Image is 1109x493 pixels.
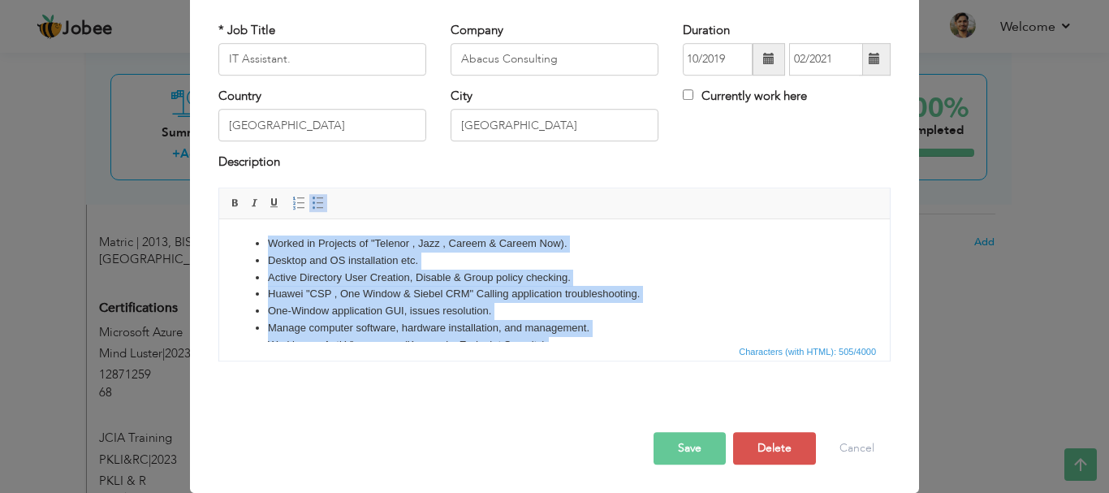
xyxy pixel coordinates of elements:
button: Cancel [823,432,891,465]
label: City [451,88,473,105]
a: Bold [227,194,244,212]
label: Company [451,22,503,39]
label: Country [218,88,261,105]
span: Characters (with HTML): 505/4000 [736,344,879,359]
li: Working on Anti Virus server (Kaspersky Endpoint Security). [49,118,622,135]
button: Delete [733,432,816,465]
input: Present [789,43,863,76]
label: Description [218,154,280,171]
div: Statistics [736,344,881,359]
label: Currently work here [683,88,807,105]
input: From [683,43,753,76]
label: Duration [683,22,730,39]
button: Save [654,432,726,465]
iframe: Rich Text Editor, workEditor [219,219,890,341]
a: Insert/Remove Numbered List [290,194,308,212]
a: Insert/Remove Bulleted List [309,194,327,212]
a: Underline [265,194,283,212]
label: * Job Title [218,22,275,39]
a: Italic [246,194,264,212]
input: Currently work here [683,89,693,100]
